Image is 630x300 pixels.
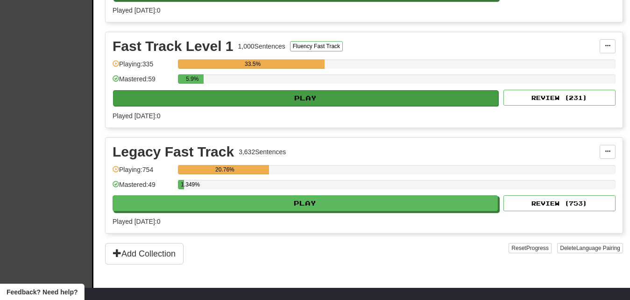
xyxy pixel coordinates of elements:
div: Playing: 754 [113,165,173,180]
div: 1,000 Sentences [238,42,285,51]
span: Open feedback widget [7,287,78,297]
button: Fluency Fast Track [290,41,343,51]
div: 20.76% [181,165,269,174]
div: Legacy Fast Track [113,145,234,159]
div: Mastered: 59 [113,74,173,90]
button: Review (753) [503,195,616,211]
span: Progress [526,245,549,251]
button: Play [113,195,498,211]
button: Play [113,90,498,106]
div: Mastered: 49 [113,180,173,195]
span: Played [DATE]: 0 [113,7,160,14]
span: Played [DATE]: 0 [113,112,160,120]
button: DeleteLanguage Pairing [557,243,623,253]
button: ResetProgress [509,243,551,253]
div: 33.5% [181,59,325,69]
span: Language Pairing [576,245,620,251]
div: 3,632 Sentences [239,147,286,157]
button: Add Collection [105,243,184,264]
span: Played [DATE]: 0 [113,218,160,225]
div: 5.9% [181,74,204,84]
div: Playing: 335 [113,59,173,75]
div: 1.349% [181,180,184,189]
button: Review (231) [503,90,616,106]
div: Fast Track Level 1 [113,39,234,53]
